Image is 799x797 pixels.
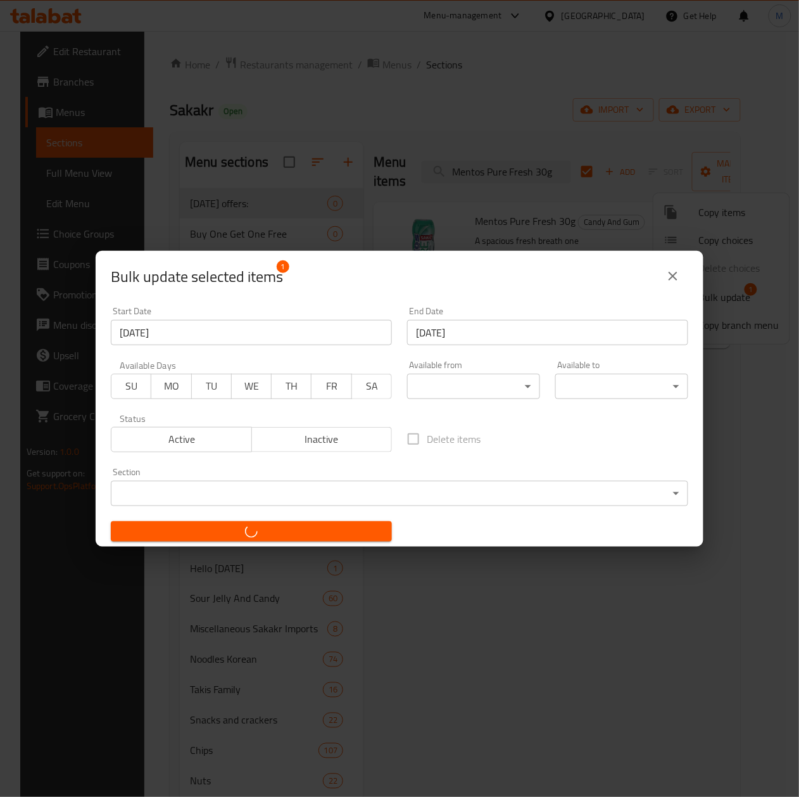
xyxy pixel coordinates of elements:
span: FR [317,377,346,395]
span: MO [156,377,186,395]
button: Active [111,427,252,452]
button: Inactive [251,427,393,452]
button: WE [231,374,272,399]
span: Inactive [257,430,387,449]
button: TU [191,374,232,399]
div: ​ [555,374,688,399]
div: ​ [407,374,540,399]
span: Delete items [427,431,481,447]
button: SA [351,374,392,399]
span: SA [357,377,387,395]
button: TH [271,374,311,399]
button: FR [311,374,351,399]
span: TH [277,377,306,395]
button: close [658,261,688,291]
button: SU [111,374,151,399]
span: TU [197,377,227,395]
div: ​ [111,481,688,506]
span: Selected items count [111,267,283,287]
span: SU [116,377,146,395]
span: Active [116,430,247,449]
span: 1 [277,260,289,273]
span: WE [237,377,267,395]
button: MO [151,374,191,399]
